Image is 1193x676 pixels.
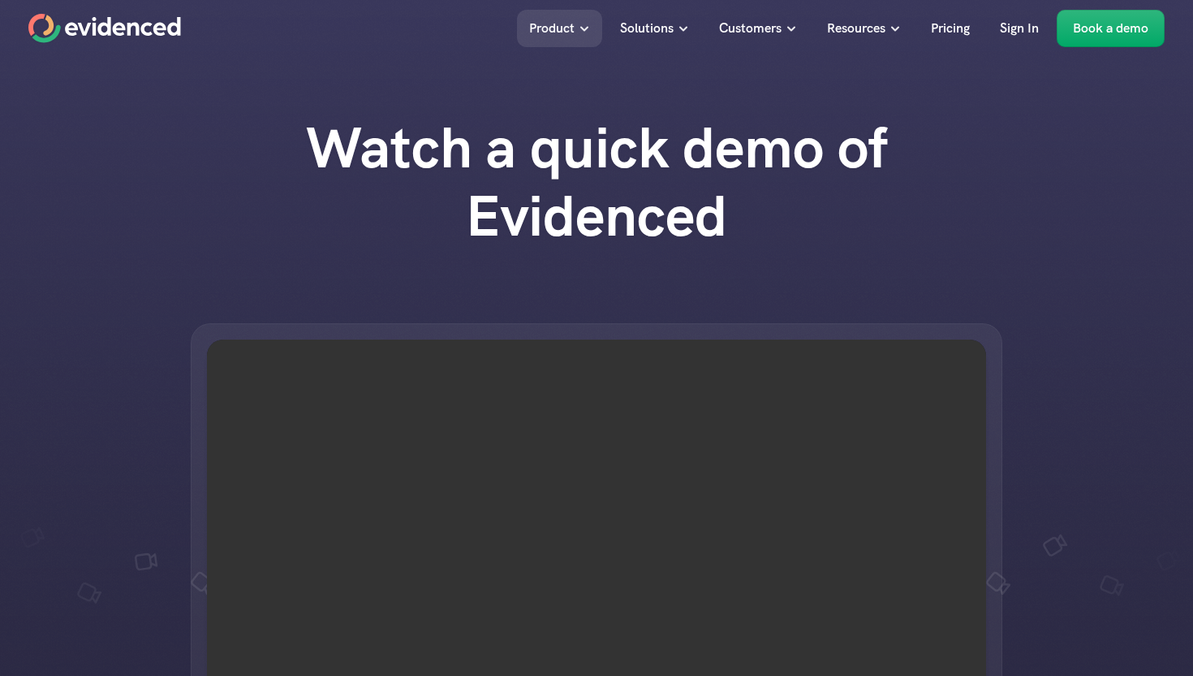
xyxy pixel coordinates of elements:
h1: Watch a quick demo of Evidenced [272,114,921,250]
a: Sign In [988,10,1051,47]
p: Solutions [620,18,674,39]
a: Book a demo [1057,10,1165,47]
p: Sign In [1000,18,1039,39]
p: Pricing [931,18,970,39]
a: Home [28,14,181,43]
p: Resources [827,18,885,39]
p: Customers [719,18,782,39]
a: Pricing [919,10,982,47]
p: Book a demo [1073,18,1148,39]
p: Product [529,18,575,39]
